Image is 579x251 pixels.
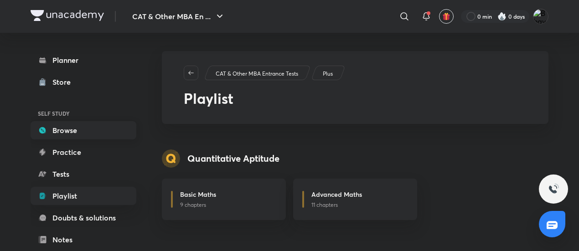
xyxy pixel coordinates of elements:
[31,209,136,227] a: Doubts & solutions
[127,7,231,26] button: CAT & Other MBA En ...
[187,152,279,165] h4: Quantitative Aptitude
[31,10,104,23] a: Company Logo
[216,70,298,78] p: CAT & Other MBA Entrance Tests
[442,12,450,20] img: avatar
[533,9,548,24] img: Bhavna Devnath
[184,87,527,109] h2: Playlist
[31,165,136,183] a: Tests
[31,231,136,249] a: Notes
[548,184,559,195] img: ttu
[31,121,136,139] a: Browse
[321,70,335,78] a: Plus
[293,179,417,220] a: Advanced Maths11 chapters
[214,70,300,78] a: CAT & Other MBA Entrance Tests
[31,73,136,91] a: Store
[311,201,406,209] p: 11 chapters
[31,10,104,21] img: Company Logo
[311,190,362,199] h6: Advanced Maths
[180,201,275,209] p: 9 chapters
[497,12,507,21] img: streak
[31,51,136,69] a: Planner
[31,106,136,121] h6: SELF STUDY
[162,149,180,168] img: syllabus
[162,179,286,220] a: Basic Maths9 chapters
[52,77,76,87] div: Store
[323,70,333,78] p: Plus
[439,9,454,24] button: avatar
[31,143,136,161] a: Practice
[180,190,216,199] h6: Basic Maths
[31,187,136,205] a: Playlist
